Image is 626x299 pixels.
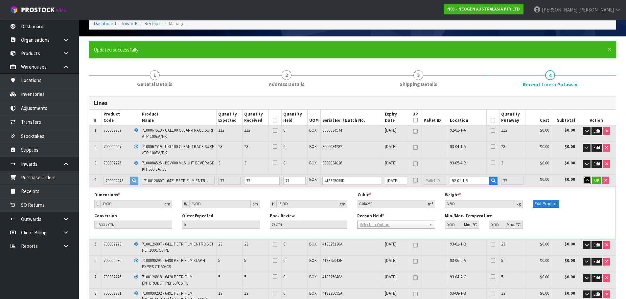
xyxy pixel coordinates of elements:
label: Reason Held [357,213,384,219]
span: × [608,45,612,54]
span: 3 [244,160,246,166]
th: Cost [525,110,551,125]
th: Quantity Held [281,110,307,125]
input: Max [489,221,505,229]
span: [DATE] [385,241,397,247]
span: Edit [593,242,600,248]
span: [DATE] [385,290,397,296]
span: 93-05-4-B [450,160,466,166]
span: $0.00 [540,241,549,247]
label: Dimensions [94,192,120,198]
span: 4 [545,70,555,80]
i: Frozen Goods [134,161,138,165]
span: 7100090291 - 6490 PETRIFILM STAPH EXPRS CT 50/CS [142,258,205,269]
img: cube-alt.png [10,6,18,14]
span: 3000034282 [322,144,342,149]
button: Edit [591,241,602,249]
strong: $0.00 [565,258,575,263]
span: [DATE] [385,127,397,133]
strong: $0.00 [565,290,575,296]
span: 0 [283,274,285,280]
span: BOX [309,177,317,182]
small: WMS [56,7,66,13]
input: Putaway [501,177,523,185]
span: 418325130A [322,241,342,247]
span: 0 [283,144,285,149]
span: 700002273 [104,241,121,247]
span: 112 [501,127,507,133]
th: Serial No. / Batch No. [321,110,383,125]
button: Edit [591,127,602,135]
span: [DATE] [385,160,397,166]
input: Height [276,200,338,208]
span: 23 [501,144,505,149]
span: 5 [244,274,246,280]
span: BOX [309,144,317,149]
h3: Lines [94,100,611,106]
i: Frozen Goods [134,275,138,279]
span: BOX [309,290,317,296]
span: $0.00 [540,274,549,280]
th: UP [409,110,422,125]
input: Weight [445,200,515,208]
input: Outer Expected [182,221,260,229]
span: $0.00 [540,144,549,149]
span: Shipping Details [400,81,437,88]
i: Frozen Goods [134,291,138,296]
th: Quantity Putaway [499,110,525,125]
span: ProStock [21,6,55,14]
span: [PERSON_NAME] [542,7,577,13]
span: BOX [309,241,317,247]
span: 93-04-2-C [450,274,466,280]
span: Edit [593,275,600,281]
span: 23 [501,241,505,247]
th: Subtotal [551,110,577,125]
span: BOX [309,160,317,166]
strong: $0.00 [565,274,575,280]
span: OK [594,178,599,183]
span: 93-06-2-A [450,258,466,263]
div: m³ [426,200,435,208]
label: Pack Review [270,213,295,219]
strong: N03 - NEOGEN AUSTRALASIA PTY LTD [447,6,520,12]
i: Frozen Goods [134,242,138,246]
span: Edit [593,291,600,297]
span: 3000034826 [322,160,342,166]
span: 93-04-1-A [450,144,466,149]
input: Cubic [358,200,427,208]
span: 93-08-1-B [450,290,466,296]
input: Batch Number [322,177,381,185]
span: 112 [218,127,224,133]
span: 7100126818 - 6420 PETRIFILM ENTEROBCT PLT 50/CS PL [142,274,193,286]
span: Edit [593,259,600,264]
label: Weight [445,192,461,198]
span: 23 [244,241,248,247]
span: 0 [283,160,285,166]
span: 13 [218,290,222,296]
span: 3 [413,70,423,80]
span: 418325095A [322,290,342,296]
th: UOM [308,110,321,125]
span: Receipt Lines / Putaway [523,81,577,88]
a: Receipts [144,20,163,27]
span: 23 [244,144,248,149]
a: N03 - NEOGEN AUSTRALASIA PTY LTD [444,4,523,14]
span: 5 [501,274,503,280]
button: Edit [591,258,602,266]
input: Product Name [142,177,215,185]
span: 93-01-1-B [450,241,466,247]
span: 2 [282,70,291,80]
input: Expected [218,177,241,185]
span: 700002226 [104,160,121,166]
span: [DATE] [385,144,397,149]
th: Product Name [140,110,217,125]
input: Held [283,177,306,185]
label: Min./Max. Temperature [445,213,492,219]
th: Expiry Date [383,110,409,125]
span: $0.00 [540,290,549,296]
span: 4 [94,177,96,182]
span: $0.00 [540,177,549,182]
span: 0 [283,290,285,296]
label: Outer Expected [182,213,213,219]
input: Received [244,177,280,185]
